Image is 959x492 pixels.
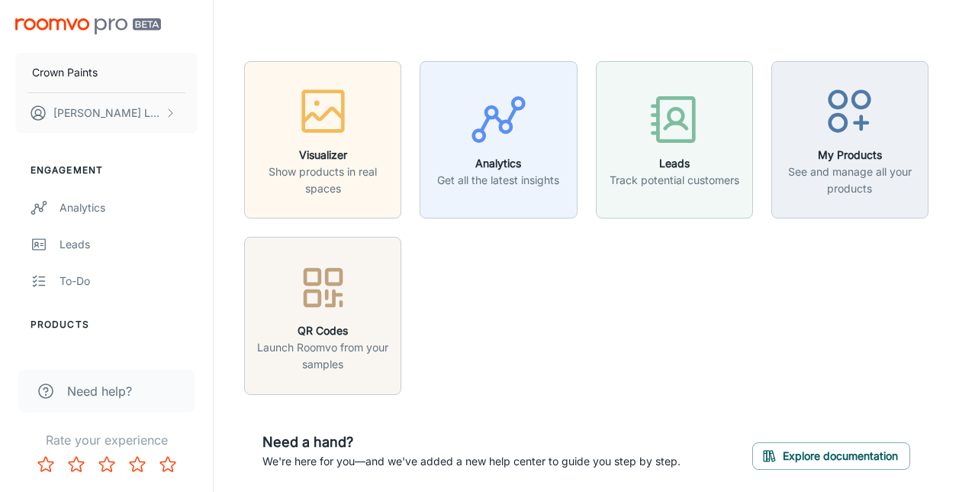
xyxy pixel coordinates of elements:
a: LeadsTrack potential customers [596,131,753,147]
h6: My Products [781,147,919,163]
p: Launch Roomvo from your samples [254,339,391,373]
button: Rate 4 star [122,449,153,480]
p: Track potential customers [610,172,739,189]
h6: Analytics [437,155,559,172]
p: See and manage all your products [781,163,919,197]
div: To-do [60,273,198,290]
p: Show products in real spaces [254,163,391,197]
h6: QR Codes [254,322,391,339]
button: AnalyticsGet all the latest insights [420,61,577,218]
button: QR CodesLaunch Roomvo from your samples [244,237,401,394]
img: Roomvo PRO Beta [15,18,161,34]
button: Explore documentation [752,442,910,470]
p: Crown Paints [32,64,98,81]
button: Rate 2 star [61,449,92,480]
a: QR CodesLaunch Roomvo from your samples [244,307,401,322]
h6: Need a hand? [262,432,681,453]
a: My ProductsSee and manage all your products [771,131,928,147]
span: Need help? [67,382,132,400]
p: Rate your experience [12,431,201,449]
p: Get all the latest insights [437,172,559,189]
button: Rate 3 star [92,449,122,480]
div: Leads [60,236,198,253]
h6: Leads [610,155,739,172]
button: [PERSON_NAME] Lanchbury [15,93,198,133]
button: Rate 5 star [153,449,183,480]
a: AnalyticsGet all the latest insights [420,131,577,147]
p: [PERSON_NAME] Lanchbury [53,105,161,121]
a: Explore documentation [752,447,910,462]
button: My ProductsSee and manage all your products [771,61,928,218]
button: Rate 1 star [31,449,61,480]
button: Crown Paints [15,53,198,92]
div: Analytics [60,199,198,216]
p: We're here for you—and we've added a new help center to guide you step by step. [262,453,681,470]
button: VisualizerShow products in real spaces [244,61,401,218]
button: LeadsTrack potential customers [596,61,753,218]
h6: Visualizer [254,147,391,163]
